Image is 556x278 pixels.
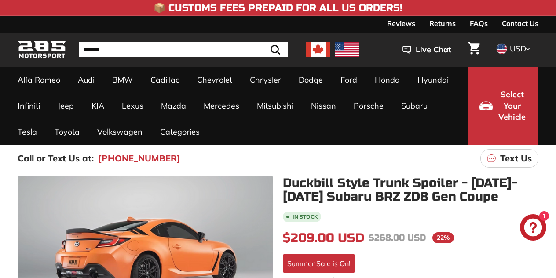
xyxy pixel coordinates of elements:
a: Ford [332,67,366,93]
a: Porsche [345,93,392,119]
a: FAQs [470,16,488,31]
a: Chevrolet [188,67,241,93]
a: Nissan [302,93,345,119]
a: Volkswagen [88,119,151,145]
a: Text Us [480,149,538,168]
a: Hyundai [409,67,457,93]
a: [PHONE_NUMBER] [98,152,180,165]
inbox-online-store-chat: Shopify online store chat [517,214,549,243]
a: Reviews [387,16,415,31]
a: Subaru [392,93,436,119]
a: Returns [429,16,456,31]
a: Mitsubishi [248,93,302,119]
a: Toyota [46,119,88,145]
span: $209.00 USD [283,230,364,245]
span: Select Your Vehicle [497,89,527,123]
a: Jeep [49,93,83,119]
button: Live Chat [391,39,463,61]
a: Audi [69,67,103,93]
a: Cart [463,35,485,65]
input: Search [79,42,288,57]
a: Honda [366,67,409,93]
a: BMW [103,67,142,93]
a: Tesla [9,119,46,145]
a: Mercedes [195,93,248,119]
b: In stock [293,214,318,219]
a: Cadillac [142,67,188,93]
a: Lexus [113,93,152,119]
div: Summer Sale is On! [283,254,355,273]
a: Chrysler [241,67,290,93]
span: $268.00 USD [369,232,426,243]
a: Categories [151,119,208,145]
p: Call or Text Us at: [18,152,94,165]
a: Mazda [152,93,195,119]
button: Select Your Vehicle [468,67,538,145]
h4: 📦 Customs Fees Prepaid for All US Orders! [154,3,402,13]
h1: Duckbill Style Trunk Spoiler - [DATE]-[DATE] Subaru BRZ ZD8 Gen Coupe [283,176,538,204]
img: Logo_285_Motorsport_areodynamics_components [18,40,66,60]
p: Text Us [500,152,532,165]
a: Dodge [290,67,332,93]
a: Infiniti [9,93,49,119]
span: 22% [432,232,454,243]
a: KIA [83,93,113,119]
a: Contact Us [502,16,538,31]
span: Live Chat [416,44,451,55]
a: Alfa Romeo [9,67,69,93]
span: USD [510,44,526,54]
